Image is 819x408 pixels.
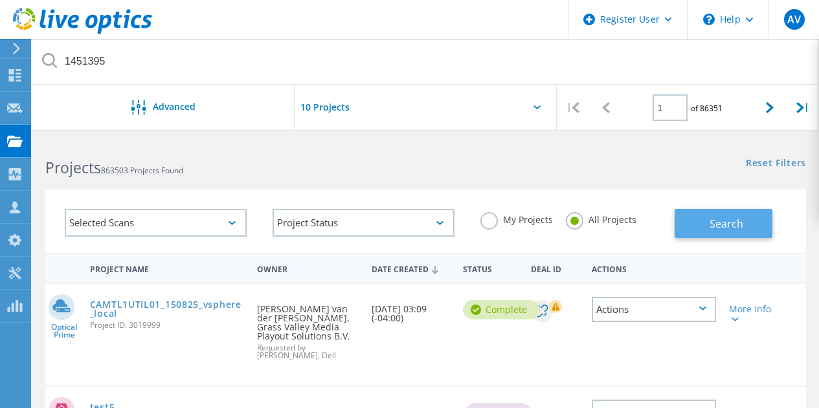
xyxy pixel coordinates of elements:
div: Project Status [273,209,454,237]
a: Reset Filters [746,158,806,169]
div: Actions [585,256,723,280]
span: Search [710,217,743,231]
span: Requested by [PERSON_NAME], Dell [257,344,358,360]
div: [DATE] 03:09 (-04:00) [365,284,456,336]
span: Project ID: 3019999 [90,321,245,329]
span: of 86351 [691,103,723,114]
div: [PERSON_NAME] van der [PERSON_NAME], Grass Valley Media Playout Solutions B.V. [251,284,365,372]
div: | [786,85,819,131]
span: Optical Prime [45,323,84,339]
div: Deal Id [524,256,585,280]
div: Owner [251,256,365,280]
div: Project Name [84,256,251,280]
button: Search [675,209,772,238]
div: Actions [592,297,716,322]
div: More Info [729,305,777,323]
label: All Projects [566,212,636,224]
a: CAMTL1UTIL01_150825_vsphere_local [90,300,245,318]
div: | [557,85,590,131]
span: 863503 Projects Found [101,165,183,176]
div: Date Created [365,256,456,281]
span: Advanced [153,102,196,111]
b: Projects [45,157,101,178]
svg: \n [703,14,715,25]
label: My Projects [480,212,553,224]
a: Live Optics Dashboard [13,27,152,36]
div: Status [456,256,525,280]
span: AV [787,14,801,25]
div: Complete [463,300,540,319]
div: Selected Scans [65,209,247,237]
